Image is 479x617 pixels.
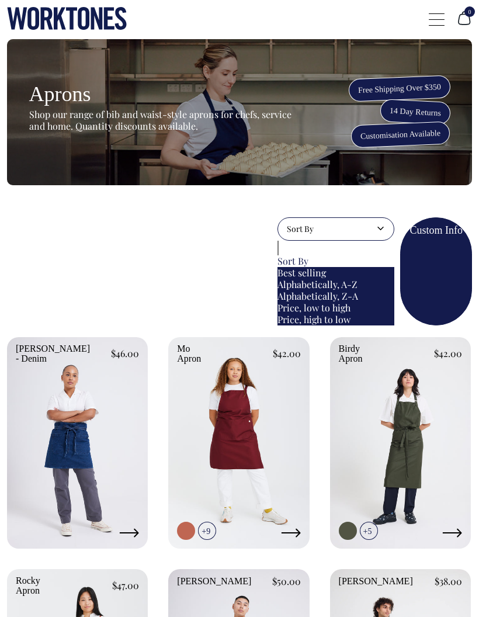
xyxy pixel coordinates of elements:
[277,302,394,314] div: Price, low to high
[360,522,378,540] span: +5
[348,75,450,103] span: Free Shipping Over $350
[287,223,314,235] span: Sort By
[29,108,291,132] span: Shop our range of bib and waist-style aprons for chefs, service and home. Quantity discounts avai...
[456,18,472,27] a: 0
[277,314,394,325] div: Price, high to low
[464,6,475,17] span: 0
[400,217,472,325] a: Custom Info
[351,122,451,148] span: Customisation Available
[277,267,394,279] div: Best selling
[277,255,394,267] div: Sort By
[277,290,394,302] div: Alphabetically, Z-A
[29,83,292,106] h1: Aprons
[198,522,216,540] span: +9
[380,99,451,125] span: 14 Day Returns
[277,279,394,290] div: Alphabetically, A-Z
